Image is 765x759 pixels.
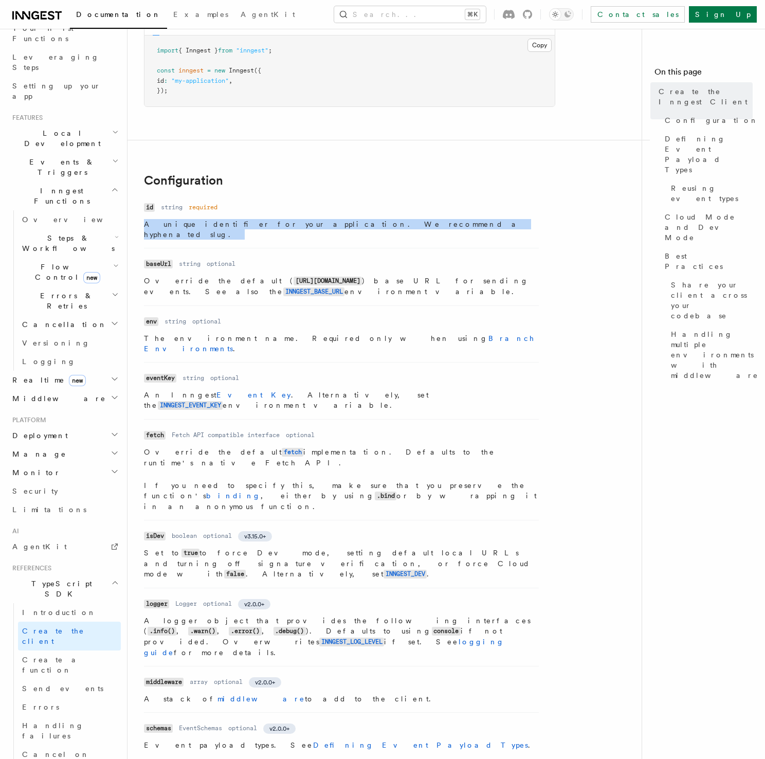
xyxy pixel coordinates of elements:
[8,157,112,177] span: Events & Triggers
[144,678,184,686] code: middleware
[22,721,84,740] span: Handling failures
[244,600,264,608] span: v2.0.0+
[8,482,121,500] a: Security
[659,86,753,107] span: Create the Inngest Client
[207,260,235,268] dd: optional
[181,549,199,557] code: true
[171,77,229,84] span: "my-application"
[224,570,246,579] code: false
[8,426,121,445] button: Deployment
[22,684,103,693] span: Send events
[192,317,221,326] dd: optional
[661,208,753,247] a: Cloud Mode and Dev Mode
[8,467,61,478] span: Monitor
[214,678,243,686] dd: optional
[18,233,115,254] span: Steps & Workflows
[8,463,121,482] button: Monitor
[8,393,106,404] span: Middleware
[8,445,121,463] button: Manage
[671,280,753,321] span: Share your client across your codebase
[8,19,121,48] a: Your first Functions
[157,47,178,54] span: import
[665,115,758,125] span: Configuration
[144,203,155,212] code: id
[527,39,552,52] button: Copy
[667,325,753,385] a: Handling multiple environments with middleware
[689,6,757,23] a: Sign Up
[667,179,753,208] a: Reusing event types
[661,130,753,179] a: Defining Event Payload Types
[268,47,272,54] span: ;
[157,87,168,94] span: });
[144,724,173,733] code: schemas
[12,53,99,71] span: Leveraging Steps
[12,487,58,495] span: Security
[157,77,164,84] span: id
[22,357,76,366] span: Logging
[254,67,261,74] span: ({
[144,694,539,704] p: A stack of to add to the client.
[158,401,223,410] code: INNGEST_EVENT_KEY
[18,716,121,745] a: Handling failures
[8,48,121,77] a: Leveraging Steps
[228,724,257,732] dd: optional
[591,6,685,23] a: Contact sales
[144,219,539,240] p: A unique identifier for your application. We recommend a hyphenated slug.
[203,532,232,540] dd: optional
[8,416,46,424] span: Platform
[144,390,539,411] p: An Inngest . Alternatively, set the environment variable.
[178,67,204,74] span: inngest
[18,262,113,282] span: Flow Control
[334,6,486,23] button: Search...⌘K
[144,600,169,608] code: logger
[229,67,254,74] span: Inngest
[144,276,539,297] p: Override the default ( ) base URL for sending events. See also the environment variable.
[22,656,83,674] span: Create a function
[8,375,86,385] span: Realtime
[465,9,480,20] kbd: ⌘K
[654,82,753,111] a: Create the Inngest Client
[172,532,197,540] dd: boolean
[22,339,90,347] span: Versioning
[244,532,266,540] span: v3.15.0+
[22,703,59,711] span: Errors
[22,215,128,224] span: Overview
[144,532,166,540] code: isDev
[282,448,303,457] code: fetch
[18,352,121,371] a: Logging
[144,548,539,580] p: Set to to force Dev mode, setting default local URLs and turning off signature verification, or f...
[158,401,223,409] a: INNGEST_EVENT_KEY
[161,203,183,211] dd: string
[190,678,208,686] dd: array
[83,272,100,283] span: new
[144,480,539,512] p: If you need to specify this, make sure that you preserve the function's , either by using or by w...
[8,537,121,556] a: AgentKit
[654,66,753,82] h4: On this page
[144,616,539,658] p: A logger object that provides the following interfaces ( , , , ). Defaults to using if not provid...
[22,627,84,645] span: Create the client
[384,570,427,578] a: INNGEST_DEV
[144,374,176,383] code: eventKey
[22,608,96,617] span: Introduction
[144,173,223,188] a: Configuration
[214,67,225,74] span: new
[274,627,306,636] code: .debug()
[144,447,539,468] p: Override the default implementation. Defaults to the runtime's native Fetch API.
[375,492,396,500] code: .bind
[18,334,121,352] a: Versioning
[313,741,528,749] a: Defining Event Payload Types
[549,8,574,21] button: Toggle dark mode
[283,287,344,296] code: INNGEST_BASE_URL
[661,111,753,130] a: Configuration
[12,82,101,100] span: Setting up your app
[18,650,121,679] a: Create a function
[286,431,315,439] dd: optional
[189,203,217,211] dd: required
[8,77,121,105] a: Setting up your app
[144,333,539,354] p: The environment name. Required only when using .
[18,286,121,315] button: Errors & Retries
[8,574,121,603] button: TypeScript SDK
[183,374,204,382] dd: string
[255,678,275,686] span: v2.0.0+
